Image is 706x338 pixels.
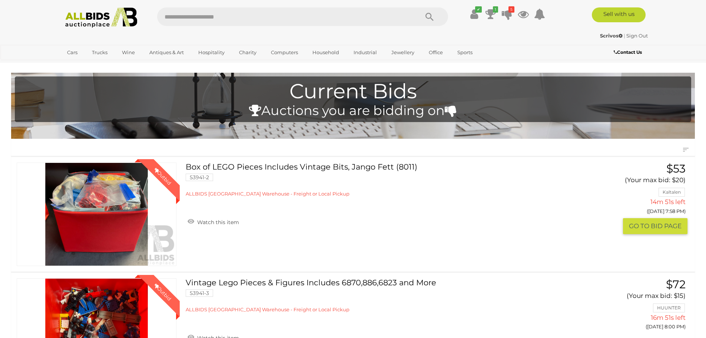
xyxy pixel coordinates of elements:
[308,46,344,59] a: Household
[666,278,686,291] span: $72
[387,46,419,59] a: Jewellery
[146,159,180,193] div: Outbid
[424,46,448,59] a: Office
[61,7,142,28] img: Allbids.com.au
[614,48,644,56] a: Contact Us
[62,59,125,71] a: [GEOGRAPHIC_DATA]
[193,46,229,59] a: Hospitality
[475,6,482,13] i: ✔
[117,46,140,59] a: Wine
[146,275,180,309] div: Outbid
[600,33,624,39] a: Scrivos
[493,6,498,13] i: 1
[191,163,575,197] a: Box of LEGO Pieces Includes Vintage Bits, Jango Fett (8011) 53941-2 ALLBIDS [GEOGRAPHIC_DATA] War...
[666,162,686,175] span: $53
[592,7,646,22] a: Sell with us
[624,33,625,39] span: |
[485,7,496,21] a: 1
[191,278,575,313] a: Vintage Lego Pieces & Figures Includes 6870,886,6823 and More 53941-3 ALLBIDS [GEOGRAPHIC_DATA] W...
[19,80,687,103] h1: Current Bids
[195,219,239,226] span: Watch this item
[453,46,477,59] a: Sports
[62,46,82,59] a: Cars
[234,46,261,59] a: Charity
[411,7,448,26] button: Search
[87,46,112,59] a: Trucks
[145,46,189,59] a: Antiques & Art
[623,218,687,234] button: GO TO BID PAGE
[349,46,382,59] a: Industrial
[19,104,687,118] h4: Auctions you are bidding on
[587,278,687,334] a: $72 (Your max bid: $15) HUUNTER 16m 51s left ([DATE] 8:00 PM)
[614,49,642,55] b: Contact Us
[508,6,514,13] i: 5
[626,33,648,39] a: Sign Out
[501,7,513,21] a: 5
[17,163,176,266] a: Outbid
[600,33,623,39] strong: Scrivos
[266,46,303,59] a: Computers
[469,7,480,21] a: ✔
[186,216,241,227] a: Watch this item
[587,163,687,234] a: $53 (Your max bid: $20) Kaltalen 14m 51s left ([DATE] 7:58 PM) GO TO BID PAGE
